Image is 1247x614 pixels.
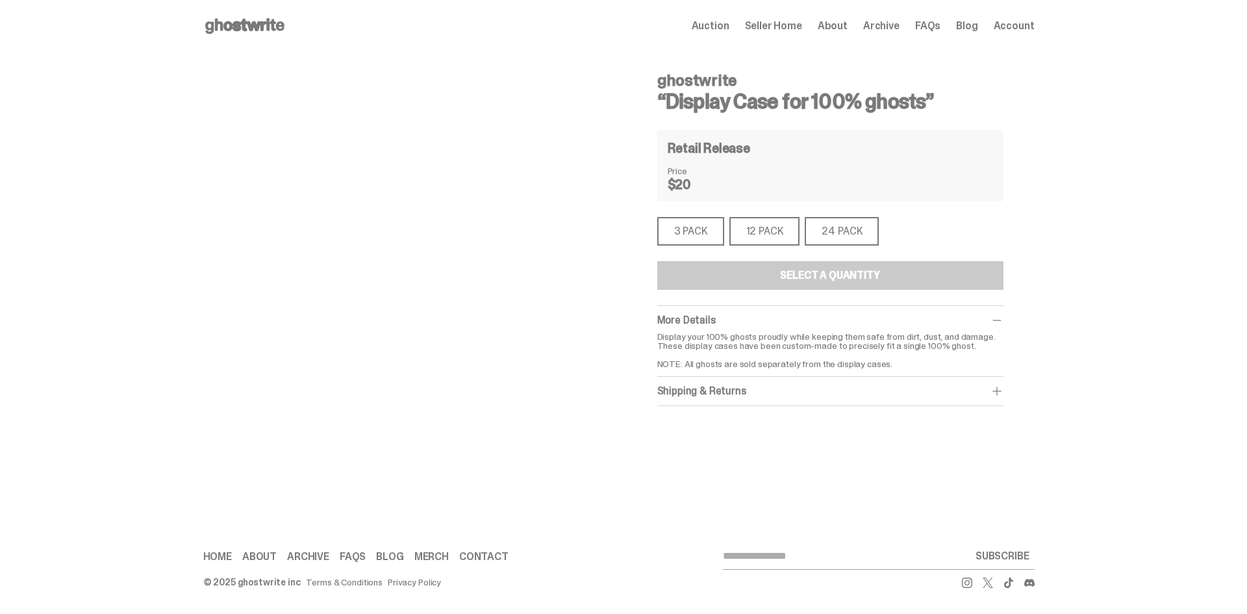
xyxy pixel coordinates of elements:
a: Blog [376,552,403,562]
span: More Details [657,313,716,327]
div: © 2025 ghostwrite inc [203,578,301,587]
a: Terms & Conditions [306,578,383,587]
a: Merch [414,552,449,562]
a: FAQs [915,21,940,31]
a: Privacy Policy [388,578,441,587]
a: Account [994,21,1035,31]
div: 12 PACK [729,217,800,246]
a: About [818,21,848,31]
dt: Price [668,166,733,175]
a: Auction [692,21,729,31]
a: FAQs [340,552,366,562]
a: Home [203,552,232,562]
h4: ghostwrite [657,73,1003,88]
a: Blog [956,21,977,31]
h3: “Display Case for 100% ghosts” [657,91,1003,112]
div: 24 PACK [805,217,879,246]
div: Shipping & Returns [657,385,1003,398]
h4: Retail Release [668,142,750,155]
div: 3 PACK [657,217,724,246]
a: Archive [287,552,329,562]
dd: $20 [668,178,733,191]
a: Seller Home [745,21,802,31]
a: About [242,552,277,562]
p: Display your 100% ghosts proudly while keeping them safe from dirt, dust, and damage. These displ... [657,332,1003,368]
a: Contact [459,552,509,562]
button: SUBSCRIBE [970,543,1035,569]
button: Select a Quantity [657,261,1003,290]
a: Archive [863,21,900,31]
div: Select a Quantity [780,270,879,281]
